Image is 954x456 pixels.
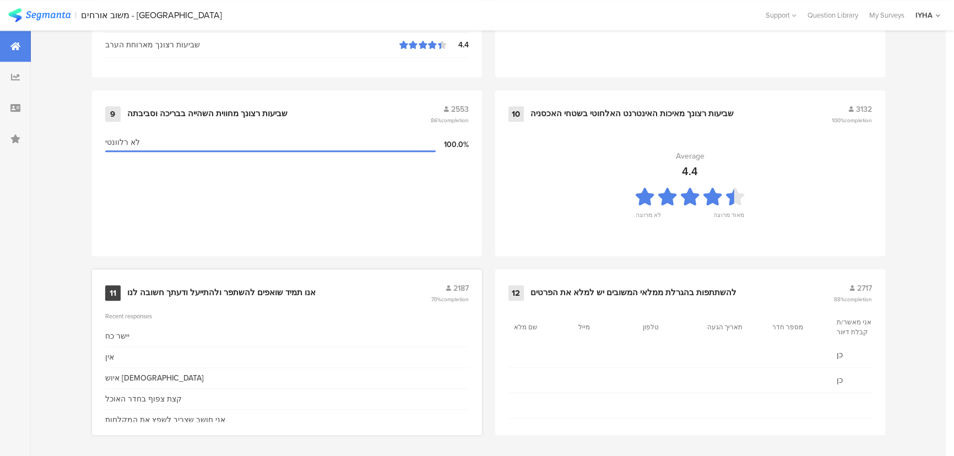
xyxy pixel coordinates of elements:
[713,210,744,226] div: מאוד מרוצה
[837,374,890,386] span: כן
[105,39,399,51] div: שביעות רצונך מארוחת הערב
[772,322,822,332] section: מספר חדר
[707,322,757,332] section: תאריך הגעה
[436,139,469,150] div: 100.0%
[643,322,692,332] section: טלפון
[530,287,736,298] div: להשתתפות בהגרלת ממלאי המשובים יש למלא את הפרטים
[766,7,796,24] div: Support
[431,295,469,303] span: 70%
[578,322,628,332] section: מייל
[844,295,872,303] span: completion
[105,351,114,363] div: אין
[105,137,140,148] span: לא רלוונטי
[105,285,121,301] div: 11
[8,8,71,22] img: segmanta logo
[864,10,910,20] a: My Surveys
[508,285,524,301] div: 12
[105,414,225,426] div: אני חושב שצריך לשפץ את המקלחות
[451,104,469,115] span: 2553
[81,10,222,20] div: משוב אורחים - [GEOGRAPHIC_DATA]
[802,10,864,20] a: Question Library
[636,210,661,226] div: לא מרוצה
[431,116,469,124] span: 86%
[441,295,469,303] span: completion
[857,283,872,294] span: 2717
[105,330,129,342] div: יישר כח
[127,108,288,120] div: שביעות רצונך מחווית השהייה בבריכה וסביבתה
[856,104,872,115] span: 3132
[105,106,121,122] div: 9
[75,9,77,21] div: |
[837,349,890,361] span: כן
[127,287,316,298] div: אנו תמיד שואפים להשתפר ולהתייעל ודעתך חשובה לנו
[834,295,872,303] span: 88%
[844,116,872,124] span: completion
[441,116,469,124] span: completion
[453,283,469,294] span: 2187
[447,39,469,51] div: 4.4
[832,116,872,124] span: 100%
[682,163,698,180] div: 4.4
[514,322,563,332] section: שם מלא
[837,317,886,337] section: אני מאשר/ת קבלת דיוור
[676,150,704,162] div: Average
[508,106,524,122] div: 10
[105,372,204,384] div: איוש [DEMOGRAPHIC_DATA]
[915,10,933,20] div: IYHA
[105,393,182,405] div: קצת צפוף בחדר האוכל
[530,108,734,120] div: שביעות רצונך מאיכות האינטרנט האלחוטי בשטחי האכסניה
[105,312,469,321] div: Recent responses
